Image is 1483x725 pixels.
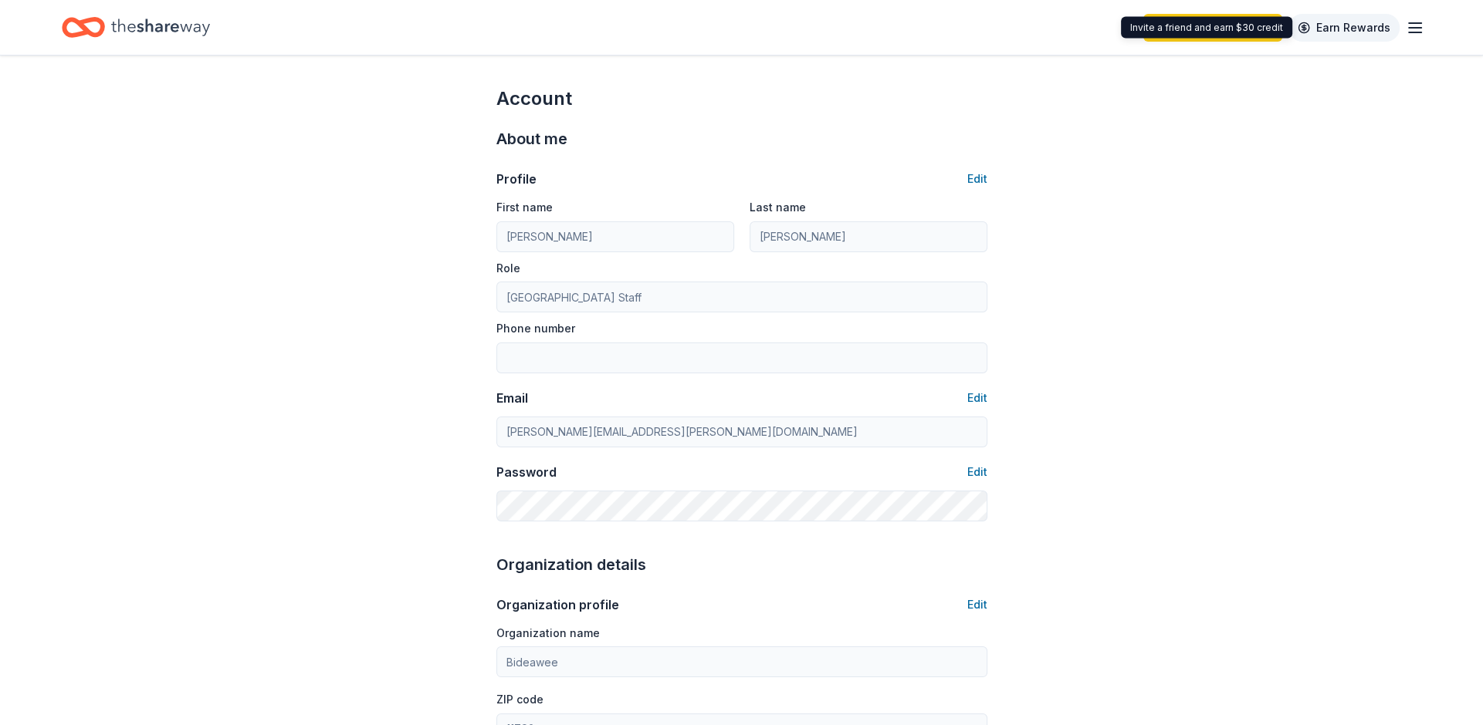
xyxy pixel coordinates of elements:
label: Organization name [496,626,600,641]
div: Password [496,463,557,481]
button: Edit [967,595,987,614]
a: Earn Rewards [1288,14,1400,42]
div: Organization profile [496,595,619,614]
div: About me [496,126,987,151]
div: Organization details [496,552,987,577]
div: Profile [496,170,537,188]
label: Phone number [496,321,575,336]
div: Invite a friend and earn $30 credit [1121,17,1292,39]
div: Email [496,389,528,407]
label: Role [496,261,520,276]
a: Home [62,9,210,46]
button: Edit [967,170,987,188]
label: ZIP code [496,692,543,707]
label: First name [496,200,553,215]
a: Upgrade your plan [1143,14,1282,42]
div: Account [496,86,987,111]
button: Edit [967,463,987,481]
label: Last name [750,200,806,215]
button: Edit [967,389,987,407]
